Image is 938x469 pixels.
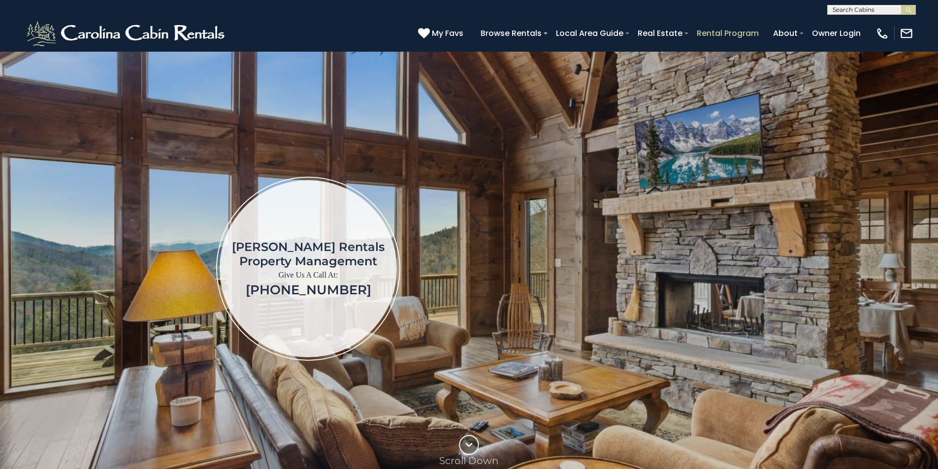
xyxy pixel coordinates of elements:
a: Rental Program [692,25,764,42]
p: Give Us A Call At: [232,268,385,282]
a: Real Estate [633,25,687,42]
a: My Favs [418,27,466,40]
h1: [PERSON_NAME] Rentals Property Management [232,240,385,268]
span: My Favs [432,27,463,39]
a: Local Area Guide [551,25,628,42]
img: phone-regular-white.png [875,27,889,40]
a: About [768,25,803,42]
a: Owner Login [807,25,866,42]
img: mail-regular-white.png [900,27,913,40]
iframe: New Contact Form [559,81,880,457]
a: Browse Rentals [476,25,547,42]
p: Scroll Down [439,455,499,467]
a: [PHONE_NUMBER] [246,282,371,298]
img: White-1-2.png [25,19,229,48]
